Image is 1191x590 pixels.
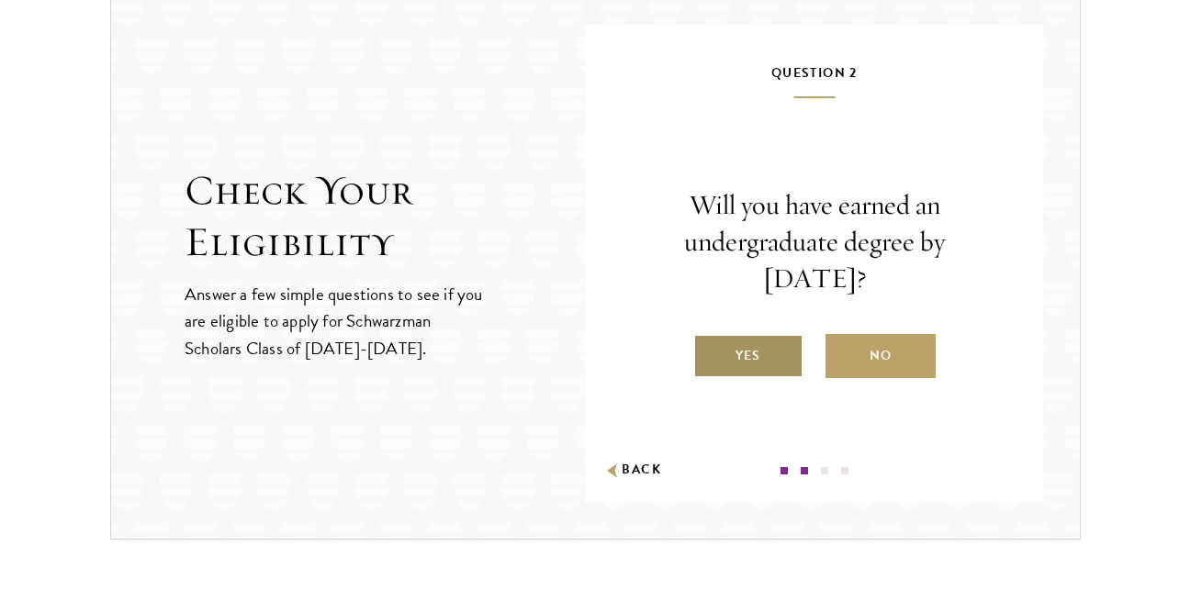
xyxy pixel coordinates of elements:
label: Yes [693,334,803,378]
h2: Check Your Eligibility [185,165,585,268]
h5: Question 2 [640,61,988,98]
label: No [826,334,936,378]
p: Answer a few simple questions to see if you are eligible to apply for Schwarzman Scholars Class o... [185,281,485,361]
p: Will you have earned an undergraduate degree by [DATE]? [640,187,988,297]
button: Back [603,461,661,480]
